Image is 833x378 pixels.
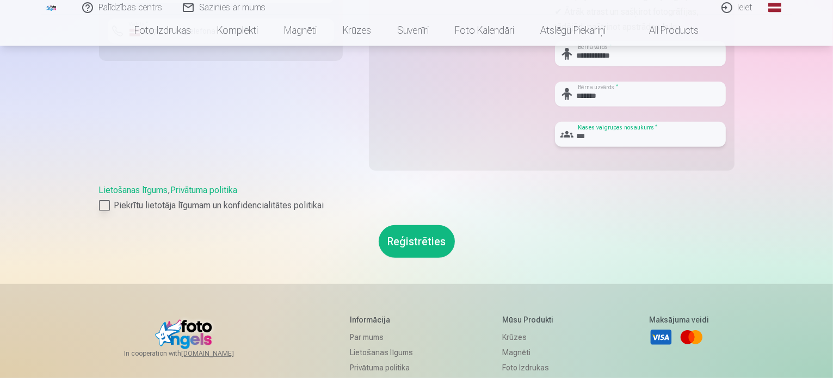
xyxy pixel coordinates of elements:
button: Reģistrēties [379,225,455,258]
img: /fa1 [46,4,58,11]
div: , [99,184,735,212]
a: Suvenīri [384,15,442,46]
a: Lietošanas līgums [99,185,168,195]
a: Visa [649,325,673,349]
a: Krūzes [502,330,559,345]
a: Lietošanas līgums [350,345,413,360]
a: Par mums [350,330,413,345]
h5: Informācija [350,314,413,325]
a: Foto izdrukas [121,15,204,46]
a: [DOMAIN_NAME] [181,349,260,358]
span: In cooperation with [124,349,260,358]
a: Foto izdrukas [502,360,559,375]
a: Krūzes [330,15,384,46]
a: All products [619,15,712,46]
a: Magnēti [502,345,559,360]
a: Foto kalendāri [442,15,527,46]
h5: Mūsu produkti [502,314,559,325]
label: Piekrītu lietotāja līgumam un konfidencialitātes politikai [99,199,735,212]
h5: Maksājuma veidi [649,314,709,325]
a: Privātuma politika [350,360,413,375]
a: Magnēti [271,15,330,46]
a: Privātuma politika [171,185,238,195]
a: Atslēgu piekariņi [527,15,619,46]
a: Mastercard [680,325,704,349]
a: Komplekti [204,15,271,46]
